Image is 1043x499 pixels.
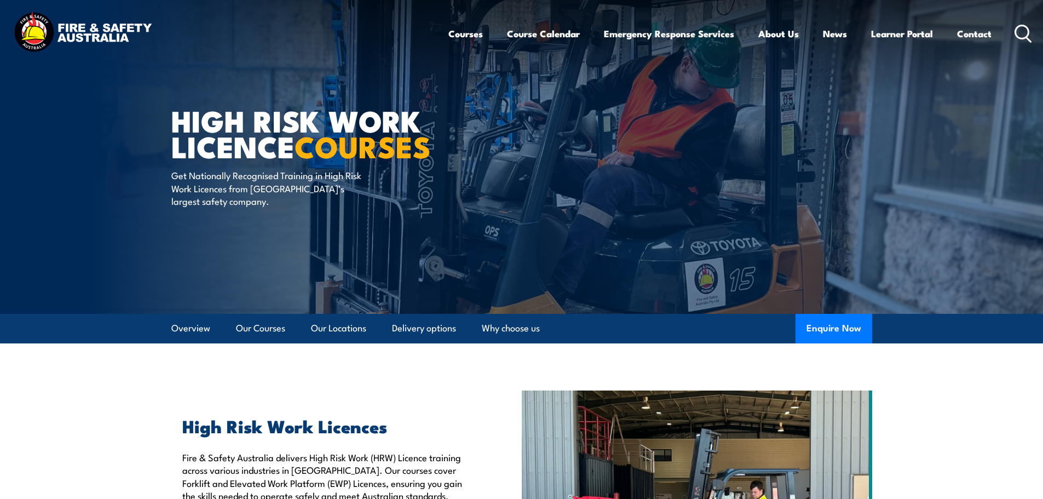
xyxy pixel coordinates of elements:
a: News [823,19,847,48]
a: Our Locations [311,314,366,343]
a: Delivery options [392,314,456,343]
a: Why choose us [482,314,540,343]
h1: High Risk Work Licence [171,107,442,158]
strong: COURSES [295,123,431,168]
h2: High Risk Work Licences [182,418,471,433]
a: Emergency Response Services [604,19,734,48]
a: Overview [171,314,210,343]
a: Learner Portal [871,19,933,48]
a: Contact [957,19,992,48]
a: Course Calendar [507,19,580,48]
a: Our Courses [236,314,285,343]
button: Enquire Now [796,314,872,343]
p: Get Nationally Recognised Training in High Risk Work Licences from [GEOGRAPHIC_DATA]’s largest sa... [171,169,371,207]
a: About Us [758,19,799,48]
a: Courses [448,19,483,48]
